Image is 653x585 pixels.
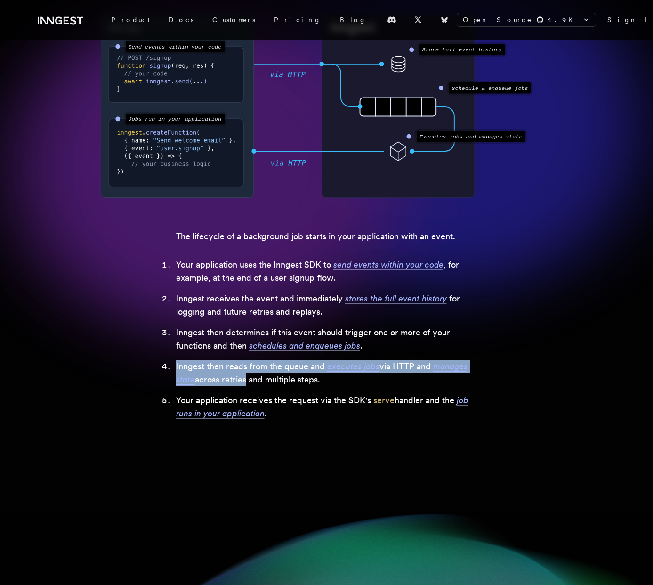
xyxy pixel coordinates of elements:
span: Open Source [463,15,532,24]
li: Your application uses the Inngest SDK to , for example, at the end of a user signup flow. [176,258,477,284]
span: schedules and enqueues jobs [249,341,360,350]
text: Schedule & enqueue jobs [451,85,528,92]
span: job runs in your application [176,395,468,418]
text: Executes jobs and manages state [419,134,522,140]
a: Docs [159,11,203,28]
text: Store full event history [422,47,502,54]
span: 4.9 K [548,15,579,24]
text: Jobs run in your application [128,116,221,123]
a: X [408,12,428,27]
li: Your application receives the request via the SDK's handler and the . [176,394,477,420]
p: The lifecycle of a background job starts in your application with an event. [176,230,477,243]
li: Inngest receives the event and immediately for logging and future retries and replays. [176,292,477,318]
span: executes jobs [327,361,379,371]
a: Pricing [265,11,331,28]
text: Send events within your code [128,44,221,50]
a: Customers [203,11,265,28]
a: serve [373,395,395,405]
a: Bluesky [434,12,455,27]
a: Discord [381,12,402,27]
div: Product [102,11,159,28]
li: Inngest then determines if this event should trigger one or more of your functions and then . [176,326,477,352]
span: stores the full event history [345,293,447,303]
span: send events within your code [333,260,443,269]
li: Inngest then reads from the queue and via HTTP and across retries and multiple steps. [176,360,477,386]
a: Blog [331,11,376,28]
